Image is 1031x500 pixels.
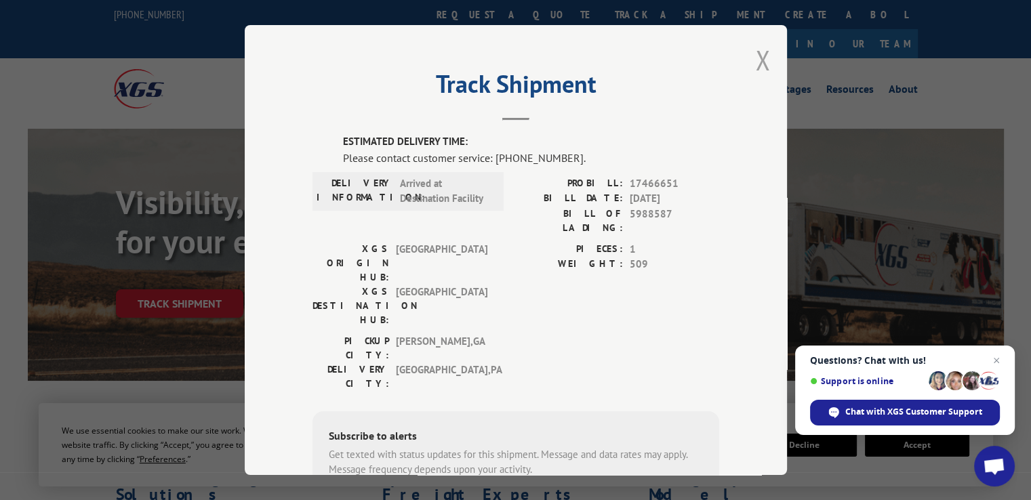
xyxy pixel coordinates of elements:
[516,175,623,191] label: PROBILL:
[396,241,487,284] span: [GEOGRAPHIC_DATA]
[396,333,487,362] span: [PERSON_NAME] , GA
[630,175,719,191] span: 17466651
[396,362,487,390] span: [GEOGRAPHIC_DATA] , PA
[516,191,623,207] label: BILL DATE:
[810,400,1000,425] span: Chat with XGS Customer Support
[329,446,703,477] div: Get texted with status updates for this shipment. Message and data rates may apply. Message frequ...
[755,42,770,78] button: Close modal
[630,206,719,234] span: 5988587
[516,206,623,234] label: BILL OF LADING:
[974,446,1015,486] a: Open chat
[630,241,719,257] span: 1
[845,406,982,418] span: Chat with XGS Customer Support
[516,257,623,272] label: WEIGHT:
[317,175,393,206] label: DELIVERY INFORMATION:
[630,257,719,272] span: 509
[810,355,1000,366] span: Questions? Chat with us!
[312,284,389,327] label: XGS DESTINATION HUB:
[516,241,623,257] label: PIECES:
[343,134,719,150] label: ESTIMATED DELIVERY TIME:
[343,149,719,165] div: Please contact customer service: [PHONE_NUMBER].
[312,333,389,362] label: PICKUP CITY:
[400,175,491,206] span: Arrived at Destination Facility
[396,284,487,327] span: [GEOGRAPHIC_DATA]
[312,362,389,390] label: DELIVERY CITY:
[810,376,924,386] span: Support is online
[329,427,703,446] div: Subscribe to alerts
[630,191,719,207] span: [DATE]
[312,241,389,284] label: XGS ORIGIN HUB:
[312,75,719,100] h2: Track Shipment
